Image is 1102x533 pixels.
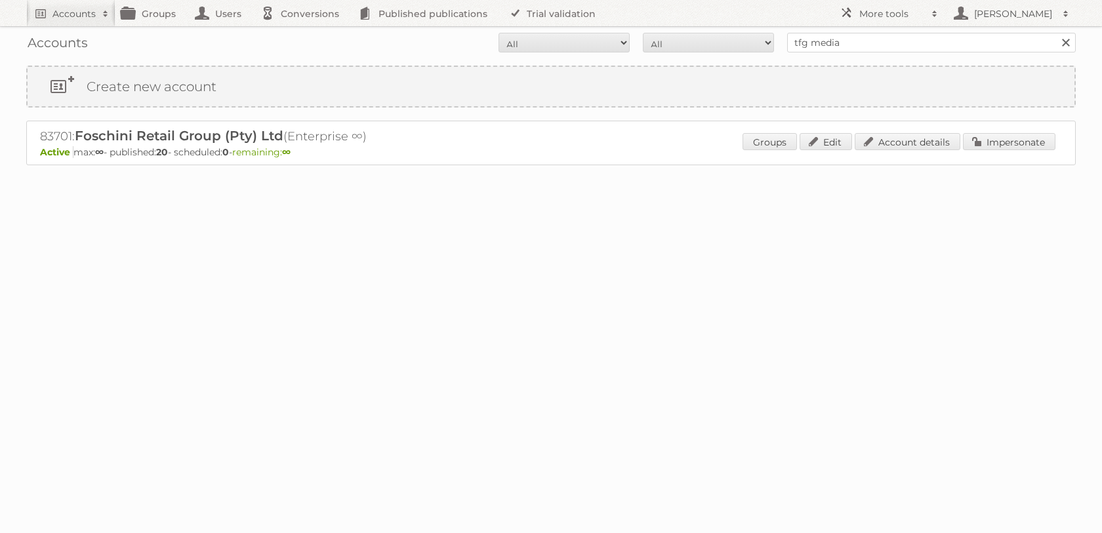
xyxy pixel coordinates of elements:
a: Edit [800,133,852,150]
h2: Accounts [52,7,96,20]
a: Account details [855,133,960,150]
a: Impersonate [963,133,1055,150]
h2: More tools [859,7,925,20]
h2: 83701: (Enterprise ∞) [40,128,499,145]
p: max: - published: - scheduled: - [40,146,1062,158]
strong: 20 [156,146,168,158]
a: Create new account [28,67,1074,106]
span: Foschini Retail Group (Pty) Ltd [75,128,283,144]
span: Active [40,146,73,158]
strong: 0 [222,146,229,158]
h2: [PERSON_NAME] [971,7,1056,20]
strong: ∞ [282,146,291,158]
strong: ∞ [95,146,104,158]
a: Groups [743,133,797,150]
span: remaining: [232,146,291,158]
